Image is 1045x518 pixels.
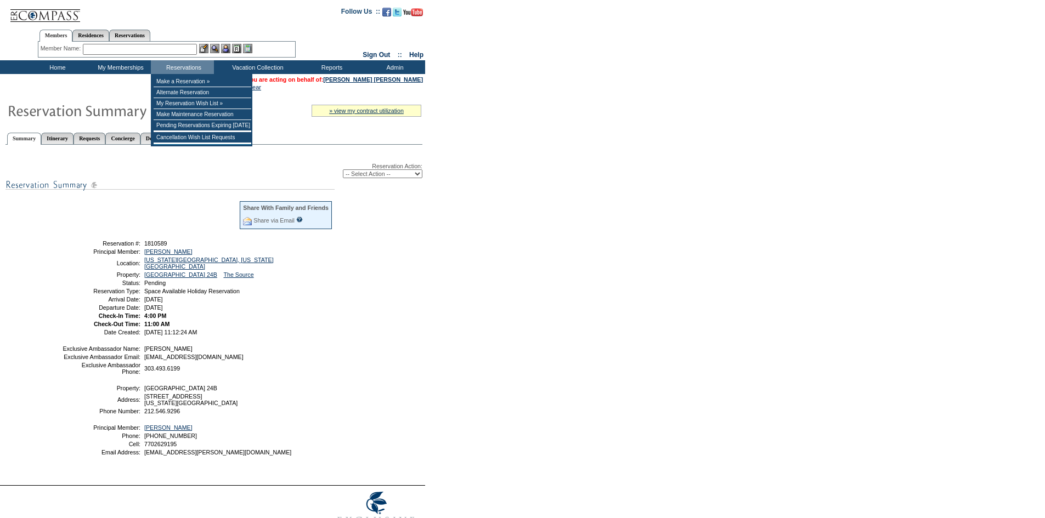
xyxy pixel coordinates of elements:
[154,132,251,143] td: Cancellation Wish List Requests
[253,217,295,224] a: Share via Email
[62,441,140,447] td: Cell:
[144,304,163,311] span: [DATE]
[144,424,193,431] a: [PERSON_NAME]
[41,133,74,144] a: Itinerary
[403,8,423,16] img: Subscribe to our YouTube Channel
[62,257,140,270] td: Location:
[88,60,151,74] td: My Memberships
[393,11,402,18] a: Follow us on Twitter
[329,107,404,114] a: » view my contract utilization
[62,362,140,375] td: Exclusive Ambassador Phone:
[243,44,252,53] img: b_calculator.gif
[7,133,41,145] a: Summary
[382,8,391,16] img: Become our fan on Facebook
[363,51,390,59] a: Sign Out
[62,424,140,431] td: Principal Member:
[72,30,109,41] a: Residences
[409,51,423,59] a: Help
[144,257,274,270] a: [US_STATE][GEOGRAPHIC_DATA], [US_STATE][GEOGRAPHIC_DATA]
[62,393,140,406] td: Address:
[62,240,140,247] td: Reservation #:
[199,44,208,53] img: b_edit.gif
[39,30,73,42] a: Members
[154,109,251,120] td: Make Maintenance Reservation
[144,441,177,447] span: 7702629195
[74,133,105,144] a: Requests
[403,11,423,18] a: Subscribe to our YouTube Channel
[62,248,140,255] td: Principal Member:
[151,60,214,74] td: Reservations
[247,84,261,90] a: Clear
[62,385,140,391] td: Property:
[296,217,303,223] input: What is this?
[393,8,402,16] img: Follow us on Twitter
[144,280,166,286] span: Pending
[140,133,166,144] a: Detail
[243,204,329,211] div: Share With Family and Friends
[62,304,140,311] td: Departure Date:
[7,99,227,121] img: Reservaton Summary
[154,120,251,131] td: Pending Reservations Expiring [DATE]
[109,30,150,41] a: Reservations
[224,271,254,278] a: The Source
[323,76,423,83] a: [PERSON_NAME] [PERSON_NAME]
[144,240,167,247] span: 1810589
[144,385,217,391] span: [GEOGRAPHIC_DATA] 24B
[232,44,241,53] img: Reservations
[398,51,402,59] span: ::
[144,449,291,456] span: [EMAIL_ADDRESS][PERSON_NAME][DOMAIN_NAME]
[62,296,140,303] td: Arrival Date:
[144,329,197,335] span: [DATE] 11:12:24 AM
[62,449,140,456] td: Email Address:
[41,44,83,53] div: Member Name:
[62,271,140,278] td: Property:
[154,76,251,87] td: Make a Reservation »
[5,163,422,178] div: Reservation Action:
[62,280,140,286] td: Status:
[154,98,251,109] td: My Reservation Wish List »
[144,432,197,439] span: [PHONE_NUMBER]
[144,354,244,360] span: [EMAIL_ADDRESS][DOMAIN_NAME]
[94,321,140,327] strong: Check-Out Time:
[247,76,423,83] span: You are acting on behalf of:
[62,408,140,414] td: Phone Number:
[144,312,166,319] span: 4:00 PM
[62,329,140,335] td: Date Created:
[144,408,180,414] span: 212.546.9296
[144,321,170,327] span: 11:00 AM
[299,60,362,74] td: Reports
[382,11,391,18] a: Become our fan on Facebook
[154,87,251,98] td: Alternate Reservation
[62,354,140,360] td: Exclusive Ambassador Email:
[221,44,230,53] img: Impersonate
[144,393,238,406] span: [STREET_ADDRESS] [US_STATE][GEOGRAPHIC_DATA]
[144,248,193,255] a: [PERSON_NAME]
[144,271,217,278] a: [GEOGRAPHIC_DATA] 24B
[144,345,193,352] span: [PERSON_NAME]
[214,60,299,74] td: Vacation Collection
[144,288,240,294] span: Space Available Holiday Reservation
[210,44,219,53] img: View
[5,178,335,192] img: subTtlResSummary.gif
[62,432,140,439] td: Phone:
[62,288,140,294] td: Reservation Type:
[144,365,180,372] span: 303.493.6199
[341,7,380,20] td: Follow Us ::
[25,60,88,74] td: Home
[105,133,140,144] a: Concierge
[362,60,425,74] td: Admin
[144,296,163,303] span: [DATE]
[62,345,140,352] td: Exclusive Ambassador Name:
[99,312,140,319] strong: Check-In Time:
